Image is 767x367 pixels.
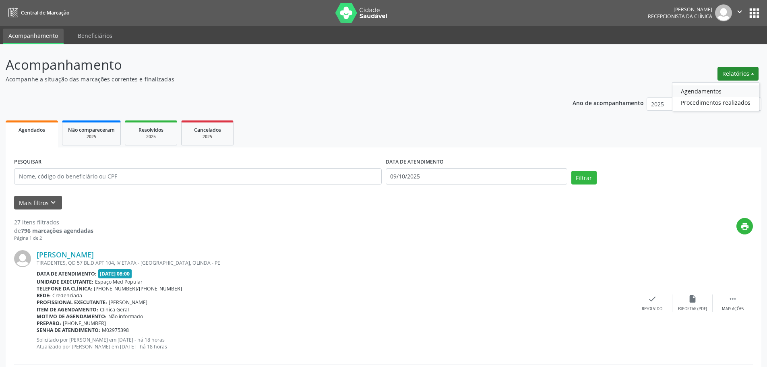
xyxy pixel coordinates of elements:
[37,313,107,320] b: Motivo de agendamento:
[672,97,759,108] a: Procedimentos realizados
[386,168,567,185] input: Selecione um intervalo
[100,306,129,313] span: Clinica Geral
[49,198,58,207] i: keyboard_arrow_down
[386,156,444,168] label: DATA DE ATENDIMENTO
[108,313,143,320] span: Não informado
[37,270,97,277] b: Data de atendimento:
[14,196,62,210] button: Mais filtroskeyboard_arrow_down
[37,299,107,306] b: Profissional executante:
[68,126,115,133] span: Não compareceram
[3,29,64,44] a: Acompanhamento
[648,13,712,20] span: Recepcionista da clínica
[95,278,143,285] span: Espaço Med Popular
[717,67,759,81] button: Relatórios
[642,306,662,312] div: Resolvido
[98,269,132,278] span: [DATE] 08:00
[14,250,31,267] img: img
[14,235,93,242] div: Página 1 de 2
[21,9,69,16] span: Central de Marcação
[102,327,129,334] span: M02975398
[37,259,632,266] div: TIRADENTES, QD 57 BL.D APT 104, IV ETAPA - [GEOGRAPHIC_DATA], OLINDA - PE
[678,306,707,312] div: Exportar (PDF)
[37,320,61,327] b: Preparo:
[52,292,82,299] span: Credenciada
[715,4,732,21] img: img
[728,294,737,303] i: 
[94,285,182,292] span: [PHONE_NUMBER]/[PHONE_NUMBER]
[37,336,632,350] p: Solicitado por [PERSON_NAME] em [DATE] - há 18 horas Atualizado por [PERSON_NAME] em [DATE] - há ...
[672,85,759,97] a: Agendamentos
[648,294,657,303] i: check
[194,126,221,133] span: Cancelados
[19,126,45,133] span: Agendados
[187,134,227,140] div: 2025
[6,75,535,83] p: Acompanhe a situação das marcações correntes e finalizadas
[735,7,744,16] i: 
[21,227,93,234] strong: 796 marcações agendadas
[672,82,759,111] ul: Relatórios
[109,299,147,306] span: [PERSON_NAME]
[131,134,171,140] div: 2025
[648,6,712,13] div: [PERSON_NAME]
[72,29,118,43] a: Beneficiários
[139,126,163,133] span: Resolvidos
[747,6,761,20] button: apps
[14,226,93,235] div: de
[740,222,749,231] i: print
[722,306,744,312] div: Mais ações
[573,97,644,108] p: Ano de acompanhamento
[37,285,92,292] b: Telefone da clínica:
[37,278,93,285] b: Unidade executante:
[732,4,747,21] button: 
[37,306,98,313] b: Item de agendamento:
[688,294,697,303] i: insert_drive_file
[6,55,535,75] p: Acompanhamento
[14,218,93,226] div: 27 itens filtrados
[63,320,106,327] span: [PHONE_NUMBER]
[14,156,41,168] label: PESQUISAR
[736,218,753,234] button: print
[68,134,115,140] div: 2025
[6,6,69,19] a: Central de Marcação
[37,250,94,259] a: [PERSON_NAME]
[37,327,100,334] b: Senha de atendimento:
[37,292,51,299] b: Rede:
[571,171,597,185] button: Filtrar
[14,168,382,185] input: Nome, código do beneficiário ou CPF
